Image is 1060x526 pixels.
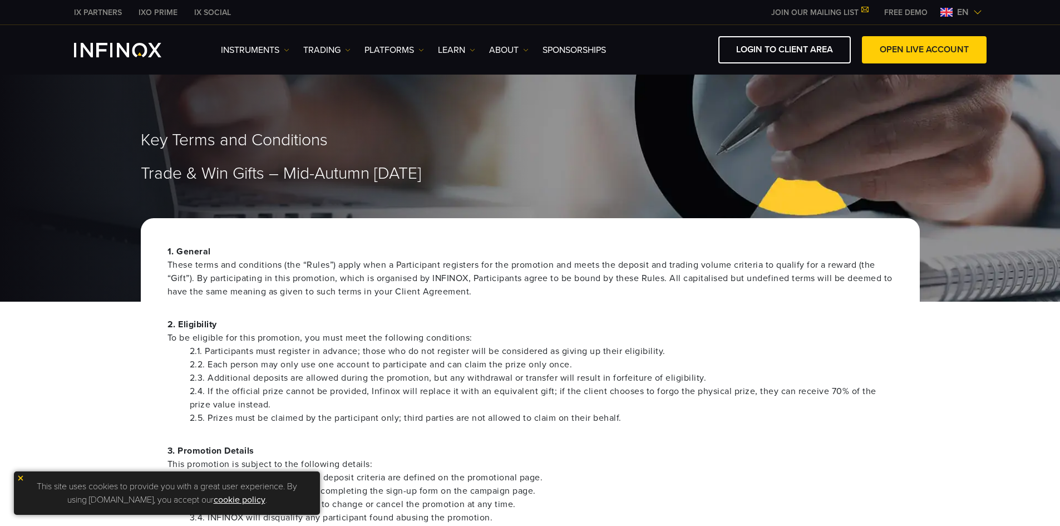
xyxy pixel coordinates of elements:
li: 3.1. The promotion duration and deposit criteria are defined on the promotional page. [190,471,893,484]
img: yellow close icon [17,474,24,482]
a: OPEN LIVE ACCOUNT [862,36,987,63]
a: TRADING [303,43,351,57]
a: ABOUT [489,43,529,57]
a: INFINOX Logo [74,43,188,57]
span: These terms and conditions (the “Rules”) apply when a Participant registers for the promotion and... [167,258,893,298]
span: This promotion is subject to the following details: [167,458,893,471]
li: 2.4. If the official prize cannot be provided, Infinox will replace it with an equivalent gift; i... [190,385,893,411]
span: Key Terms and Conditions [141,130,328,151]
p: 2. Eligibility [167,318,893,345]
a: INFINOX MENU [876,7,936,18]
a: Learn [438,43,475,57]
a: cookie policy [214,494,265,505]
li: 3.3. INFINOX reserves the right to change or cancel the promotion at any time. [190,498,893,511]
li: 3.4. INFINOX will disqualify any participant found abusing the promotion. [190,511,893,524]
p: 1. General [167,245,893,298]
h1: Trade & Win Gifts – Mid-Autumn [DATE] [141,165,920,183]
a: INFINOX [130,7,186,18]
a: SPONSORSHIPS [543,43,606,57]
li: 2.1. Participants must register in advance; those who do not register will be considered as givin... [190,345,893,358]
span: en [953,6,973,19]
p: 3. Promotion Details [167,444,893,471]
li: 2.3. Additional deposits are allowed during the promotion, but any withdrawal or transfer will re... [190,371,893,385]
a: LOGIN TO CLIENT AREA [718,36,851,63]
p: This site uses cookies to provide you with a great user experience. By using [DOMAIN_NAME], you a... [19,477,314,509]
a: INFINOX [66,7,130,18]
li: 2.2. Each person may only use one account to participate and can claim the prize only once. [190,358,893,371]
a: PLATFORMS [364,43,424,57]
li: 3.2. Participants must opt-in by completing the sign-up form on the campaign page. [190,484,893,498]
a: Instruments [221,43,289,57]
span: To be eligible for this promotion, you must meet the following conditions: [167,331,893,345]
a: JOIN OUR MAILING LIST [763,8,876,17]
li: 2.5. Prizes must be claimed by the participant only; third parties are not allowed to claim on th... [190,411,893,425]
a: INFINOX [186,7,239,18]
